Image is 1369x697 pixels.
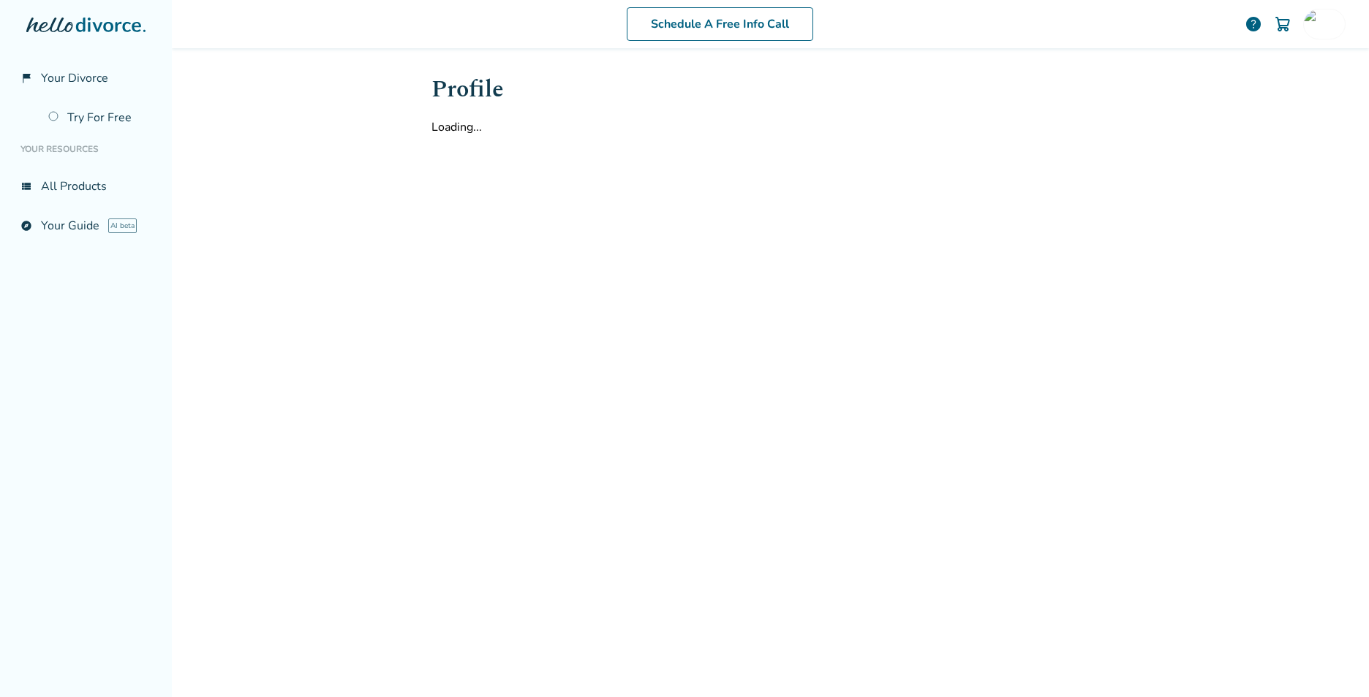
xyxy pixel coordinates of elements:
span: Your Divorce [41,70,108,86]
a: Schedule A Free Info Call [627,7,813,41]
a: Try For Free [39,101,160,134]
h1: Profile [431,72,1110,107]
a: view_listAll Products [12,170,160,203]
a: flag_2Your Divorce [12,61,160,95]
img: Cart [1274,15,1291,33]
span: flag_2 [20,72,32,84]
a: help [1245,15,1262,33]
li: Your Resources [12,134,160,164]
span: AI beta [108,218,137,233]
span: view_list [20,180,32,192]
a: exploreYour GuideAI beta [12,209,160,243]
div: Loading... [431,119,1110,135]
img: bridget.berg@gmail.com [1304,9,1333,39]
span: explore [20,220,32,232]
